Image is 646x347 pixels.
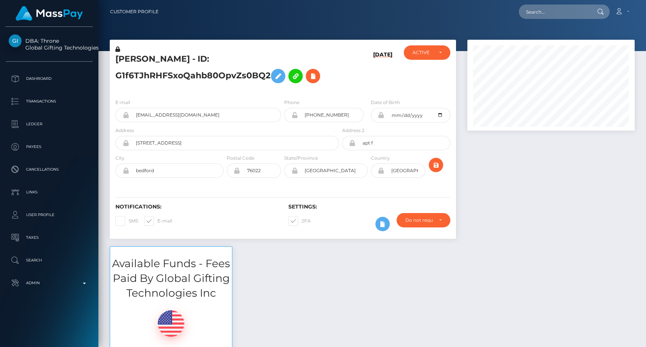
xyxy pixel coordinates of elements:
[284,155,318,162] label: State/Province
[6,205,93,224] a: User Profile
[9,209,90,221] p: User Profile
[9,141,90,152] p: Payees
[9,277,90,289] p: Admin
[9,232,90,243] p: Taxes
[115,204,277,210] h6: Notifications:
[9,118,90,130] p: Ledger
[115,53,335,87] h5: [PERSON_NAME] - ID: G1f6TJhRHFSxoQahb80OpvZs0BQ2
[115,99,130,106] label: E-mail
[413,50,433,56] div: ACTIVE
[9,34,22,47] img: Global Gifting Technologies Inc
[9,187,90,198] p: Links
[110,4,159,20] a: Customer Profile
[404,45,450,60] button: ACTIVE
[9,164,90,175] p: Cancellations
[6,160,93,179] a: Cancellations
[144,216,172,226] label: E-mail
[6,183,93,202] a: Links
[6,228,93,247] a: Taxes
[110,256,232,301] h3: Available Funds - Fees Paid By Global Gifting Technologies Inc
[371,155,390,162] label: Country
[405,217,433,223] div: Do not require
[9,73,90,84] p: Dashboard
[6,115,93,134] a: Ledger
[227,155,254,162] label: Postal Code
[9,96,90,107] p: Transactions
[6,37,93,51] span: DBA: Throne Global Gifting Technologies Inc
[115,127,134,134] label: Address
[6,92,93,111] a: Transactions
[158,310,184,337] img: USD.png
[342,127,364,134] label: Address 2
[284,99,299,106] label: Phone
[9,255,90,266] p: Search
[6,274,93,293] a: Admin
[6,69,93,88] a: Dashboard
[288,204,450,210] h6: Settings:
[6,251,93,270] a: Search
[115,216,138,226] label: SMS
[288,216,311,226] label: 2FA
[373,51,392,90] h6: [DATE]
[115,155,125,162] label: City
[519,5,590,19] input: Search...
[397,213,450,227] button: Do not require
[16,6,83,21] img: MassPay Logo
[371,99,400,106] label: Date of Birth
[6,137,93,156] a: Payees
